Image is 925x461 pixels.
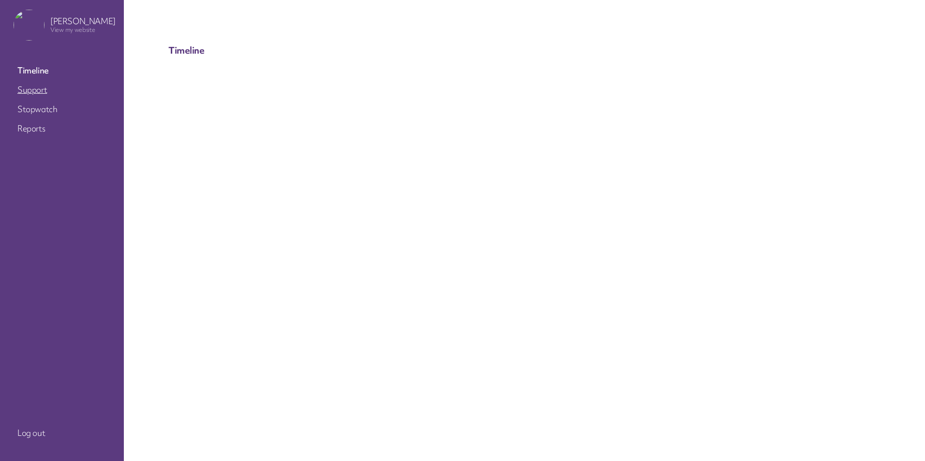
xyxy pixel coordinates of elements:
a: Timeline [14,62,110,79]
a: Log out [14,424,110,442]
p: [PERSON_NAME] [50,16,116,26]
a: View my website [50,26,95,34]
a: Support [14,81,110,99]
a: Reports [14,120,110,137]
a: Stopwatch [14,101,110,118]
p: Timeline [168,44,880,56]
